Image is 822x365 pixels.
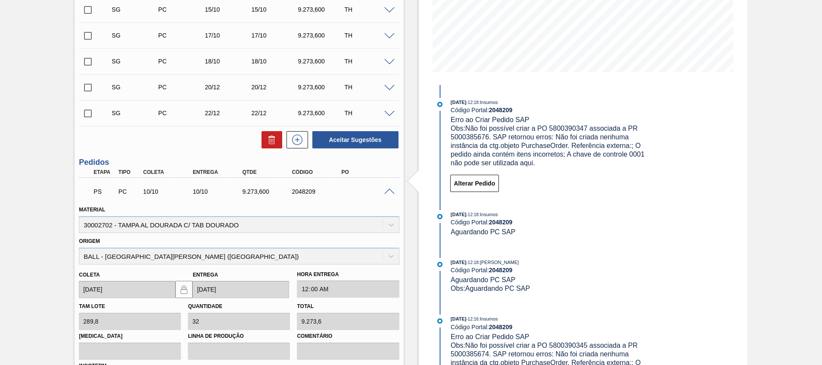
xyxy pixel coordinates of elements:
[296,58,347,65] div: 9.273,600
[342,6,394,13] div: TH
[479,212,498,217] span: : Insumos
[249,58,301,65] div: 18/10/2025
[79,281,175,298] input: dd/mm/yyyy
[109,32,161,39] div: Sugestão Criada
[156,58,208,65] div: Pedido de Compra
[451,212,466,217] span: [DATE]
[91,182,117,201] div: Aguardando PC SAP
[339,169,395,175] div: PO
[141,169,196,175] div: Coleta
[109,58,161,65] div: Sugestão Criada
[193,281,289,298] input: dd/mm/yyyy
[467,317,479,321] span: - 12:16
[437,214,442,219] img: atual
[296,32,347,39] div: 9.273,600
[479,100,498,105] span: : Insumos
[249,6,301,13] div: 15/10/2025
[451,285,530,292] span: Obs: Aguardando PC SAP
[179,284,189,295] img: locked
[249,110,301,116] div: 22/12/2025
[437,262,442,267] img: atual
[79,238,100,244] label: Origem
[202,58,254,65] div: 18/10/2025
[240,188,296,195] div: 9.273,600
[489,219,513,226] strong: 2048209
[109,110,161,116] div: Sugestão Criada
[79,303,105,309] label: Tam lote
[451,100,466,105] span: [DATE]
[79,272,100,278] label: Coleta
[451,276,515,283] span: Aguardando PC SAP
[451,116,529,123] span: Erro ao Criar Pedido SAP
[156,6,208,13] div: Pedido de Compra
[156,84,208,91] div: Pedido de Compra
[451,316,466,321] span: [DATE]
[109,84,161,91] div: Sugestão Criada
[175,281,193,298] button: locked
[297,303,314,309] label: Total
[290,169,345,175] div: Código
[479,260,519,265] span: : [PERSON_NAME]
[79,158,399,167] h3: Pedidos
[489,107,513,113] strong: 2048209
[312,131,399,148] button: Aceitar Sugestões
[296,110,347,116] div: 9.273,600
[467,260,479,265] span: - 12:18
[451,219,655,226] div: Código Portal:
[451,228,515,236] span: Aguardando PC SAP
[467,100,479,105] span: - 12:18
[240,169,296,175] div: Qtde
[202,110,254,116] div: 22/12/2025
[489,267,513,274] strong: 2048209
[308,130,399,149] div: Aceitar Sugestões
[257,131,282,148] div: Excluir Sugestões
[451,324,655,330] div: Código Portal:
[188,303,222,309] label: Quantidade
[342,84,394,91] div: TH
[79,207,105,213] label: Material
[188,330,290,343] label: Linha de Produção
[156,32,208,39] div: Pedido de Compra
[451,107,655,113] div: Código Portal:
[79,330,181,343] label: [MEDICAL_DATA]
[479,316,498,321] span: : Insumos
[156,110,208,116] div: Pedido de Compra
[116,169,142,175] div: Tipo
[109,6,161,13] div: Sugestão Criada
[249,84,301,91] div: 20/12/2025
[342,32,394,39] div: TH
[437,318,442,324] img: atual
[296,6,347,13] div: 9.273,600
[451,260,466,265] span: [DATE]
[190,169,246,175] div: Entrega
[450,175,499,192] button: Alterar Pedido
[91,169,117,175] div: Etapa
[297,330,399,343] label: Comentário
[93,188,115,195] p: PS
[342,58,394,65] div: TH
[451,125,647,167] span: Obs: Não foi possível criar a PO 5800390347 associada a PR 5000385676. SAP retornou erros: Não fo...
[202,6,254,13] div: 15/10/2025
[437,102,442,107] img: atual
[190,188,246,195] div: 10/10/2025
[451,333,529,340] span: Erro ao Criar Pedido SAP
[141,188,196,195] div: 10/10/2025
[489,324,513,330] strong: 2048209
[451,267,655,274] div: Código Portal:
[202,84,254,91] div: 20/12/2025
[297,268,399,281] label: Hora Entrega
[193,272,218,278] label: Entrega
[342,110,394,116] div: TH
[282,131,308,148] div: Nova sugestão
[296,84,347,91] div: 9.273,600
[249,32,301,39] div: 17/10/2025
[202,32,254,39] div: 17/10/2025
[290,188,345,195] div: 2048209
[467,212,479,217] span: - 12:18
[116,188,142,195] div: Pedido de Compra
